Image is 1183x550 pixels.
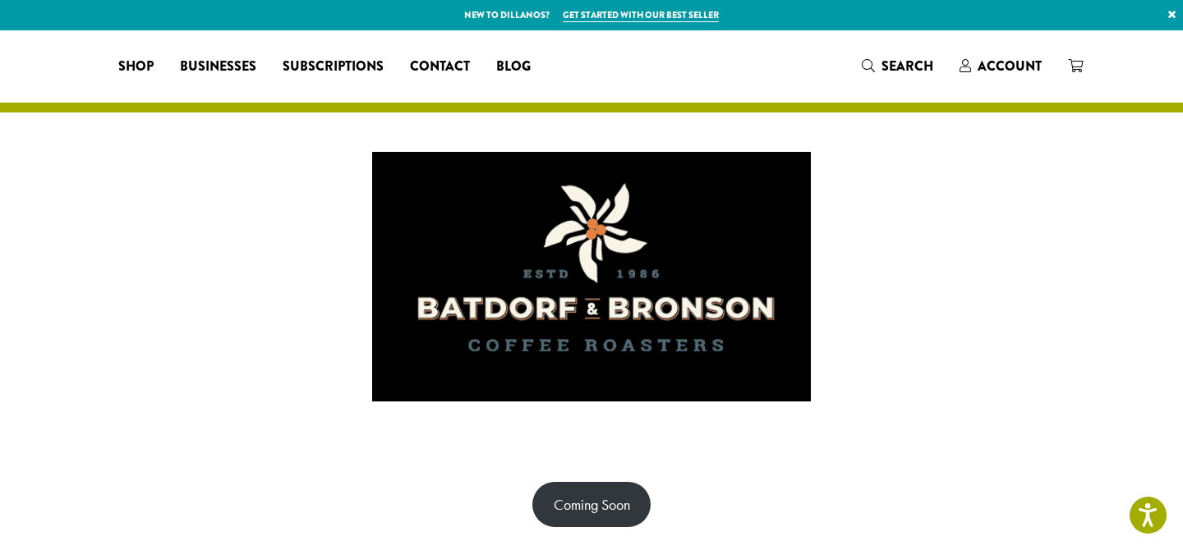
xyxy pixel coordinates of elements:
[849,53,946,80] a: Search
[180,57,256,77] span: Businesses
[118,57,154,77] span: Shop
[978,57,1042,76] span: Account
[283,57,384,77] span: Subscriptions
[410,57,470,77] span: Contact
[496,57,531,77] span: Blog
[881,57,933,76] span: Search
[563,8,719,22] a: Get started with our best seller
[532,482,651,527] a: Coming Soon
[105,53,167,80] a: Shop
